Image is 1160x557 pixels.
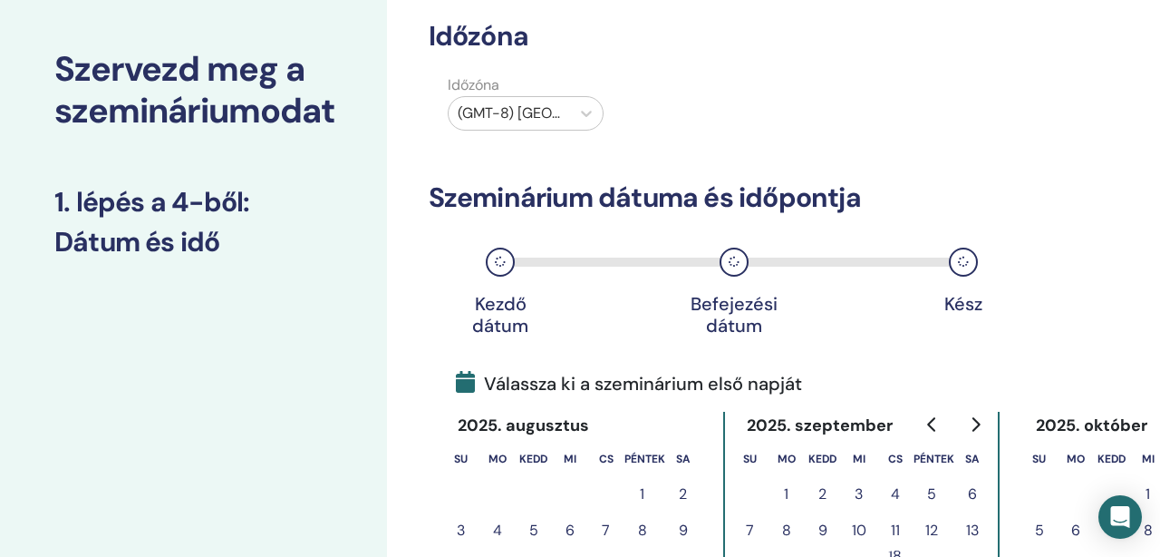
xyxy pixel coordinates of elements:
[54,46,334,133] font: Szervezd meg a szemináriumodat
[691,292,778,337] font: Befejezési dátum
[747,415,893,436] font: 2025. szeptember
[1094,440,1130,476] th: kedd
[818,484,826,503] font: 2
[472,292,528,337] font: Kezdő dátum
[768,440,805,476] th: hétfő
[778,452,796,466] font: Mo
[1058,440,1094,476] th: hétfő
[965,452,980,466] font: Sa
[624,440,665,476] th: péntek
[552,440,588,476] th: szerda
[1071,521,1080,540] font: 6
[927,484,936,503] font: 5
[443,440,479,476] th: vasárnap
[519,452,547,466] font: Kedd
[243,184,249,220] font: :
[665,440,701,476] th: szombat
[565,521,575,540] font: 6
[638,521,647,540] font: 8
[602,521,610,540] font: 7
[855,484,863,503] font: 3
[746,521,754,540] font: 7
[679,484,687,503] font: 2
[891,484,900,503] font: 4
[808,452,836,466] font: Kedd
[841,440,877,476] th: szerda
[54,184,243,220] font: 1. lépés a 4-ből
[784,484,788,503] font: 1
[54,224,219,259] font: Dátum és idő
[529,521,538,540] font: 5
[918,406,947,443] button: Ugrás az előző hónapra
[891,521,900,540] font: 11
[458,415,589,436] font: 2025. augusztus
[599,452,614,466] font: Cs
[1097,452,1126,466] font: Kedd
[624,452,665,466] font: Péntek
[732,440,768,476] th: vasárnap
[913,452,954,466] font: Péntek
[877,440,913,476] th: csütörtök
[1145,484,1150,503] font: 1
[805,440,841,476] th: kedd
[966,521,979,540] font: 13
[454,452,468,466] font: Su
[925,521,938,540] font: 12
[429,18,528,54] font: Időzóna
[457,521,465,540] font: 3
[888,452,903,466] font: Cs
[853,452,865,466] font: Mi
[782,521,791,540] font: 8
[679,521,688,540] font: 9
[429,180,861,215] font: Szeminárium dátuma és időpontja
[479,440,516,476] th: hétfő
[913,440,954,476] th: péntek
[676,452,691,466] font: Sa
[968,484,977,503] font: 6
[516,440,552,476] th: kedd
[493,521,502,540] font: 4
[588,440,624,476] th: csütörtök
[448,75,499,94] font: Időzóna
[954,440,991,476] th: szombat
[484,372,802,396] font: Válassza ki a szeminárium első napját
[818,521,827,540] font: 9
[1036,415,1147,436] font: 2025. október
[1021,440,1058,476] th: vasárnap
[488,452,507,466] font: Mo
[564,452,576,466] font: Mi
[944,292,982,316] font: Kész
[961,406,990,443] button: Ugrás a következő hónapra
[1067,452,1085,466] font: Mo
[1142,452,1155,466] font: Mi
[852,521,866,540] font: 10
[743,452,757,466] font: Su
[1098,495,1142,539] div: Intercom Messenger megnyitása
[640,484,644,503] font: 1
[1035,521,1044,540] font: 5
[1032,452,1046,466] font: Su
[1144,521,1153,540] font: 8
